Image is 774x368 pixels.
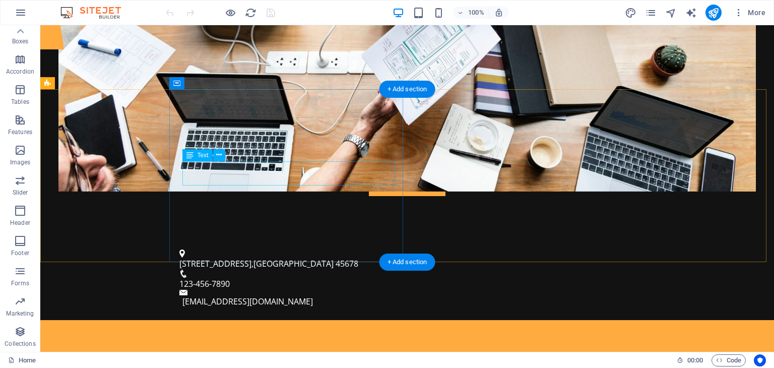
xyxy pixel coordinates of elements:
[244,7,256,19] button: reload
[58,7,134,19] img: Editor Logo
[10,158,31,166] p: Images
[645,7,657,19] button: pages
[245,7,256,19] i: Reload page
[11,279,29,287] p: Forms
[625,7,637,19] button: design
[707,7,719,19] i: Publish
[295,233,318,244] span: 45678
[468,7,484,19] h6: 100%
[6,310,34,318] p: Marketing
[645,7,657,19] i: Pages (Ctrl+Alt+S)
[224,7,236,19] button: Click here to leave preview mode and continue editing
[687,354,703,366] span: 00 00
[198,152,209,158] span: Text
[625,7,636,19] i: Design (Ctrl+Alt+Y)
[694,356,696,364] span: :
[665,7,677,19] i: Navigator
[665,7,677,19] button: navigator
[379,254,435,271] div: + Add section
[142,271,273,282] a: [EMAIL_ADDRESS][DOMAIN_NAME]
[5,340,35,348] p: Collections
[11,98,29,106] p: Tables
[13,189,28,197] p: Slider
[11,249,29,257] p: Footer
[8,354,36,366] a: Click to cancel selection. Double-click to open Pages
[734,8,765,18] span: More
[139,253,189,264] span: 123-456-7890
[453,7,489,19] button: 100%
[716,354,741,366] span: Code
[685,7,697,19] i: AI Writer
[8,128,32,136] p: Features
[705,5,722,21] button: publish
[712,354,746,366] button: Code
[685,7,697,19] button: text_generator
[730,5,769,21] button: More
[139,232,586,244] p: ,
[379,81,435,98] div: + Add section
[213,233,293,244] span: [GEOGRAPHIC_DATA]
[677,354,703,366] h6: Session time
[754,354,766,366] button: Usercentrics
[6,68,34,76] p: Accordion
[12,37,29,45] p: Boxes
[10,219,30,227] p: Header
[139,233,211,244] span: [STREET_ADDRESS]
[494,8,503,17] i: On resize automatically adjust zoom level to fit chosen device.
